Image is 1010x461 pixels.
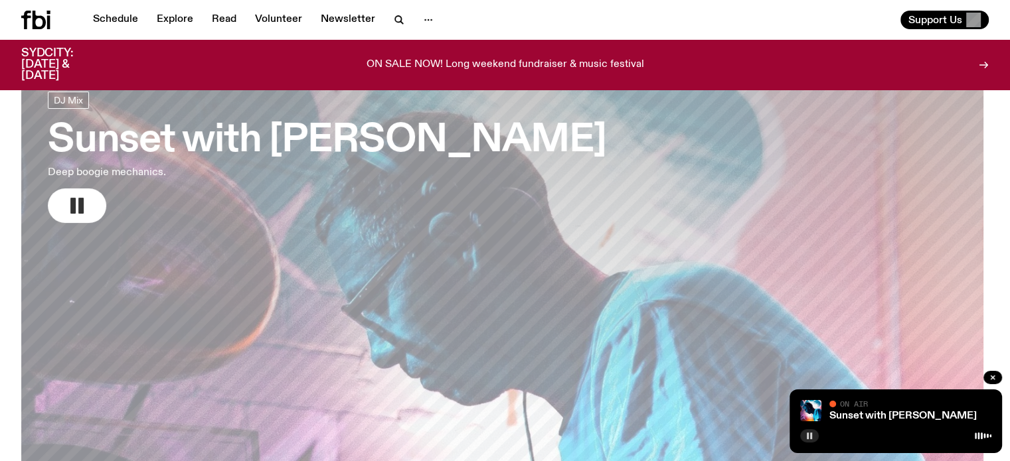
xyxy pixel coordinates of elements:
[800,400,821,421] img: Simon Caldwell stands side on, looking downwards. He has headphones on. Behind him is a brightly ...
[313,11,383,29] a: Newsletter
[48,92,89,109] a: DJ Mix
[829,411,977,421] a: Sunset with [PERSON_NAME]
[149,11,201,29] a: Explore
[908,14,962,26] span: Support Us
[54,95,83,105] span: DJ Mix
[48,92,606,223] a: Sunset with [PERSON_NAME]Deep boogie mechanics.
[48,165,388,180] p: Deep boogie mechanics.
[247,11,310,29] a: Volunteer
[21,48,106,82] h3: SYDCITY: [DATE] & [DATE]
[48,122,606,159] h3: Sunset with [PERSON_NAME]
[900,11,989,29] button: Support Us
[367,59,644,71] p: ON SALE NOW! Long weekend fundraiser & music festival
[840,399,868,408] span: On Air
[204,11,244,29] a: Read
[85,11,146,29] a: Schedule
